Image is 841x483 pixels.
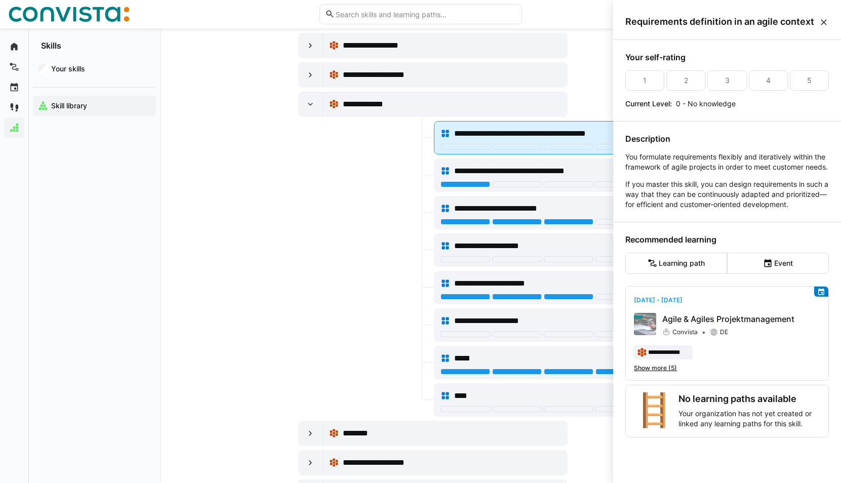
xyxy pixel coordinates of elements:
span: Requirements definition in an agile context [625,16,819,27]
div: 4 [766,75,771,86]
h4: Recommended learning [625,234,829,245]
span: DE [720,328,728,336]
h3: No learning paths available [678,393,820,405]
input: Search skills and learning paths… [335,10,516,19]
span: Show more (5) [634,364,677,372]
p: 0 - No knowledge [676,99,736,109]
img: Agile & Agiles Projektmanagement [634,313,656,335]
div: 5 [807,75,812,86]
span: Convista [672,328,698,336]
div: 2 [684,75,688,86]
span: [DATE] - [DATE] [634,296,683,304]
p: Current Level: [625,99,672,109]
p: Agile & Agiles Projektmanagement [662,313,820,325]
p: If you master this skill, you can design requirements in such a way that they can be continuously... [625,179,829,210]
eds-button-option: Event [727,253,829,274]
p: You formulate requirements flexibly and iteratively within the framework of agile projects in ord... [625,152,829,172]
div: 3 [725,75,730,86]
p: Your organization has not yet created or linked any learning paths for this skill. [678,409,820,429]
div: 🪜 [634,393,674,429]
eds-button-option: Learning path [625,253,727,274]
h4: Description [625,134,829,144]
div: 1 [643,75,647,86]
h4: Your self-rating [625,52,829,62]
